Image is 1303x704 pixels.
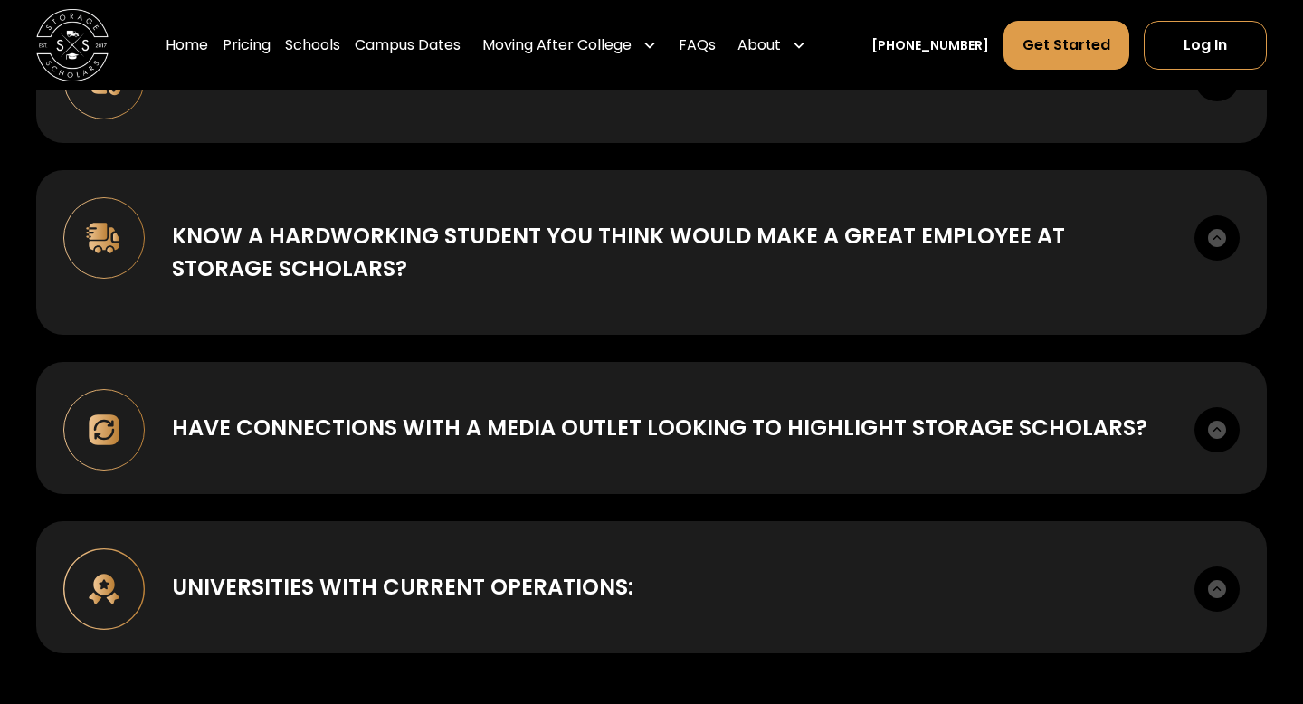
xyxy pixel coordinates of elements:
a: Campus Dates [355,20,461,71]
div: Have connections with a media outlet looking to highlight Storage Scholars? [172,412,1147,444]
a: Pricing [223,20,271,71]
div: Moving After College [475,20,664,71]
a: FAQs [679,20,716,71]
a: Get Started [1003,21,1129,70]
div: About [730,20,813,71]
a: Log In [1144,21,1267,70]
div: Moving After College [482,34,632,56]
a: home [36,9,109,81]
img: Storage Scholars main logo [36,9,109,81]
div: UNIVERSITIES WITH CURRENT OPERATIONS: [172,571,633,604]
a: Schools [285,20,340,71]
div: Know a hardworking student you think would make a great employee at Storage Scholars? [172,220,1167,285]
div: About [737,34,781,56]
a: [PHONE_NUMBER] [871,36,989,55]
a: Home [166,20,208,71]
